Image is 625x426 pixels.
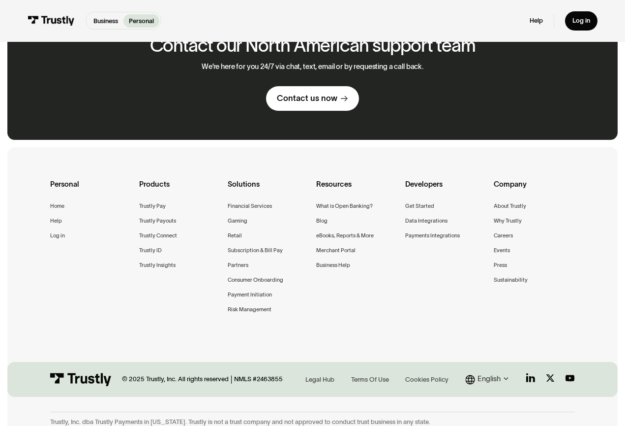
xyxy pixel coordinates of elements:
a: Sustainability [494,275,528,285]
a: Retail [228,231,242,240]
p: Business [93,16,118,26]
a: Payment Initiation [228,290,272,299]
a: Trustly Insights [139,261,176,270]
a: Subscription & Bill Pay [228,246,283,255]
a: Business [88,14,123,28]
a: Data Integrations [405,216,447,226]
a: Press [494,261,507,270]
a: Trustly Payouts [139,216,176,226]
a: Home [50,201,64,211]
a: Trustly Connect [139,231,177,240]
div: | [231,374,232,385]
a: Trustly Pay [139,201,166,211]
a: Consumer Onboarding [228,275,283,285]
div: English [466,373,511,386]
a: Legal Hub [303,374,337,386]
div: English [477,373,501,386]
div: Cookies Policy [405,375,448,384]
a: Personal [123,14,159,28]
a: Partners [228,261,248,270]
a: Blog [316,216,327,226]
div: Developers [405,179,486,201]
div: Personal [50,179,131,201]
div: Terms Of Use [351,375,389,384]
h2: Contact our North American support team [150,35,476,55]
div: © 2025 Trustly, Inc. All rights reserved [122,375,229,384]
div: NMLS #2463855 [234,375,283,384]
a: Events [494,246,510,255]
div: Legal Hub [305,375,334,384]
div: Products [139,179,220,201]
a: Log in [565,11,597,31]
div: Contact us now [277,93,337,104]
a: Log in [50,231,65,240]
a: Trustly ID [139,246,162,255]
div: Company [494,179,574,201]
a: Get Started [405,201,434,211]
div: Log in [572,17,590,25]
img: Trustly Logo [50,373,111,386]
img: Trustly Logo [28,16,75,26]
div: Solutions [228,179,308,201]
a: Merchant Portal [316,246,356,255]
a: Cookies Policy [402,374,451,386]
p: Personal [129,16,154,26]
a: About Trustly [494,201,526,211]
a: Business Help [316,261,350,270]
a: Help [530,17,543,25]
a: Gaming [228,216,247,226]
a: Help [50,216,62,226]
a: Careers [494,231,513,240]
a: Financial Services [228,201,272,211]
a: Risk Management [228,305,271,314]
a: Why Trustly [494,216,522,226]
a: Contact us now [266,86,359,111]
a: Terms Of Use [348,374,391,386]
div: Resources [316,179,397,201]
a: What is Open Banking? [316,201,373,211]
a: Payments Integrations [405,231,460,240]
p: We’re here for you 24/7 via chat, text, email or by requesting a call back. [202,63,423,71]
a: eBooks, Reports & More [316,231,374,240]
